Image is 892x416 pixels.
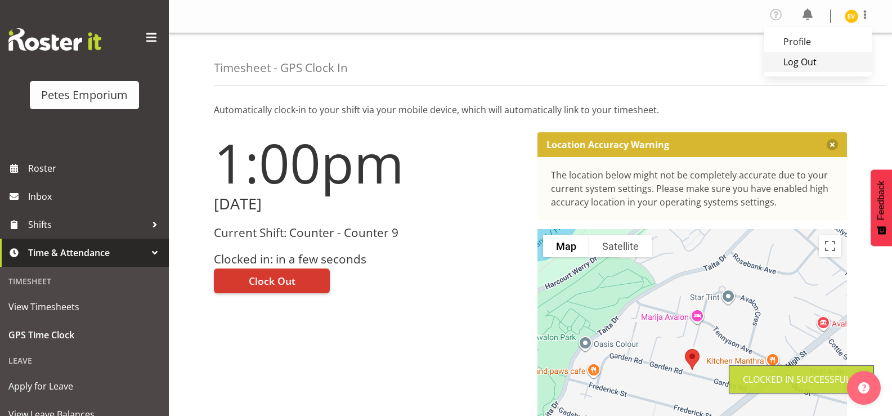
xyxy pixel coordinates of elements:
[41,87,128,104] div: Petes Emporium
[28,160,163,177] span: Roster
[871,169,892,246] button: Feedback - Show survey
[249,274,295,288] span: Clock Out
[827,139,838,150] button: Close message
[876,181,886,220] span: Feedback
[8,326,160,343] span: GPS Time Clock
[551,168,834,209] div: The location below might not be completely accurate due to your current system settings. Please m...
[214,269,330,293] button: Clock Out
[3,270,166,293] div: Timesheet
[8,298,160,315] span: View Timesheets
[743,373,860,386] div: Clocked in Successfully
[214,253,524,266] h3: Clocked in: in a few seconds
[3,293,166,321] a: View Timesheets
[8,28,101,51] img: Rosterit website logo
[28,188,163,205] span: Inbox
[764,52,872,72] a: Log Out
[8,378,160,395] span: Apply for Leave
[28,216,146,233] span: Shifts
[28,244,146,261] span: Time & Attendance
[214,226,524,239] h3: Current Shift: Counter - Counter 9
[845,10,858,23] img: eva-vailini10223.jpg
[858,382,869,393] img: help-xxl-2.png
[819,235,841,257] button: Toggle fullscreen view
[214,132,524,193] h1: 1:00pm
[589,235,652,257] button: Show satellite imagery
[546,139,669,150] p: Location Accuracy Warning
[3,372,166,400] a: Apply for Leave
[3,349,166,372] div: Leave
[214,195,524,213] h2: [DATE]
[764,32,872,52] a: Profile
[3,321,166,349] a: GPS Time Clock
[543,235,589,257] button: Show street map
[214,61,348,74] h4: Timesheet - GPS Clock In
[214,103,847,117] p: Automatically clock-in to your shift via your mobile device, which will automatically link to you...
